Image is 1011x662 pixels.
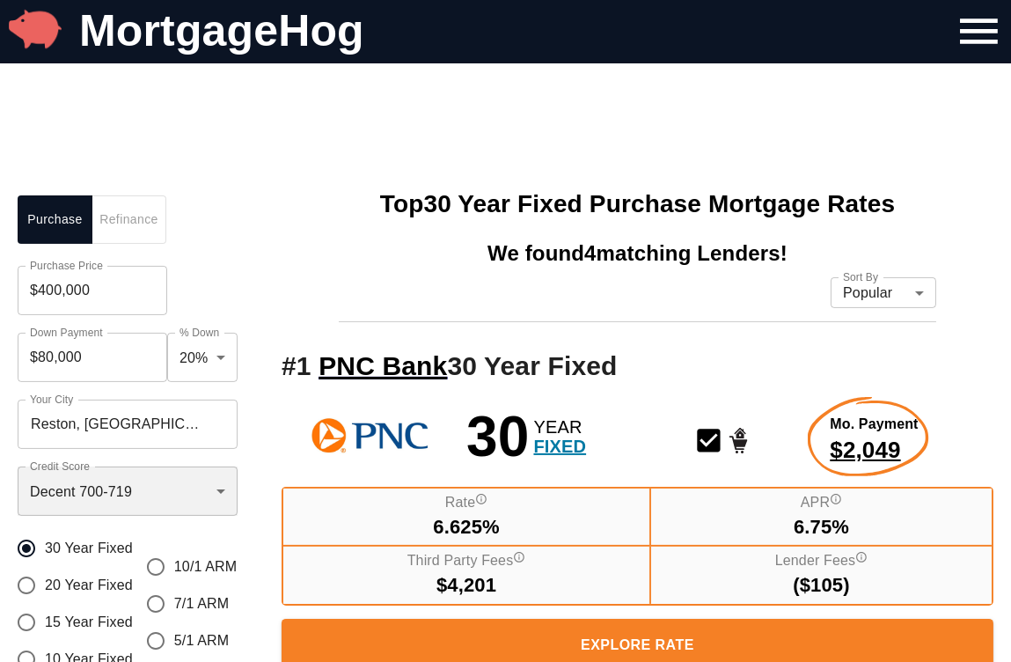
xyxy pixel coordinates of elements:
button: Purchase [18,195,92,244]
svg: Third party fees include fees and taxes paid to non lender entities to facilitate the closing of ... [513,551,525,563]
div: Popular [831,276,936,311]
a: PNC Bank Logo [282,407,466,466]
span: $4,201 [436,571,496,599]
a: MortgageHog [79,6,364,55]
img: MortgageHog Logo [9,3,62,55]
label: APR [801,493,842,513]
div: Decent 700-719 [18,467,238,516]
input: Down Payment [18,333,167,382]
span: See more rates from PNC Bank! [319,351,447,380]
span: Purchase [28,209,82,231]
svg: Lender fees include all fees paid directly to the lender for funding your mortgage. Lender fees i... [855,551,868,563]
svg: Annual Percentage Rate - The interest rate on the loan if lender fees were averaged into each mon... [830,493,842,505]
span: FIXED [534,437,587,456]
span: YEAR [534,417,587,437]
span: 6.625% [433,513,500,541]
span: Explore Rate [296,633,979,658]
span: We found 4 matching Lenders! [487,239,788,268]
button: Refinance [92,195,166,244]
svg: Home Purchase [724,425,755,456]
label: Lender Fees [775,551,868,571]
a: PNC Bank [319,351,447,380]
span: 30 Year Fixed [45,538,133,559]
svg: Conventional Mortgage [693,425,724,456]
img: See more rates from PNC Bank! [282,407,458,466]
span: 7/1 ARM [174,593,229,614]
span: 10/1 ARM [174,556,237,577]
span: 30 [466,408,530,465]
svg: Interest Rate "rate", reflects the cost of borrowing. If the interest rate is 3% and your loan is... [475,493,487,505]
div: 20% [167,333,238,382]
span: Purchase [582,187,708,222]
h2: # 1 30 Year Fixed [282,348,993,386]
button: Navigation Bar Menu [947,1,1011,62]
h1: Top 30 Year Fixed Mortgage Rates [380,187,895,222]
span: $2,049 [830,434,918,467]
span: ($105) [793,571,850,599]
span: 15 Year Fixed [45,612,133,633]
span: Mo. Payment [830,415,918,435]
label: Third Party Fees [407,551,526,571]
input: Purchase Price [18,266,167,315]
span: 6.75% [794,513,849,541]
span: 5/1 ARM [174,630,229,651]
span: 20 Year Fixed [45,575,133,596]
label: Rate [445,493,487,513]
a: Explore More about this rate product [830,415,918,467]
span: Refinance [102,209,156,231]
